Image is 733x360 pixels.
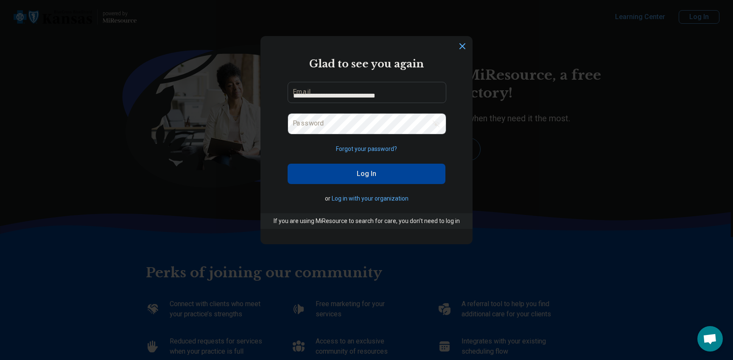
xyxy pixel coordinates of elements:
[336,145,397,153] button: Forgot your password?
[427,113,445,134] button: Show password
[293,120,324,127] label: Password
[288,164,445,184] button: Log In
[260,36,473,244] section: Login Dialog
[288,194,445,203] p: or
[288,56,445,72] h2: Glad to see you again
[293,89,311,95] label: Email
[332,194,408,203] button: Log in with your organization
[272,217,461,226] p: If you are using MiResource to search for care, you don’t need to log in
[457,41,467,51] button: Dismiss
